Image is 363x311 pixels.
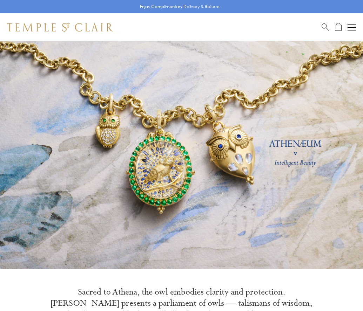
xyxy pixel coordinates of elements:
a: Search [322,23,329,32]
a: Open Shopping Bag [335,23,342,32]
p: Enjoy Complimentary Delivery & Returns [140,3,220,10]
button: Open navigation [348,23,356,32]
img: Temple St. Clair [7,23,113,32]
